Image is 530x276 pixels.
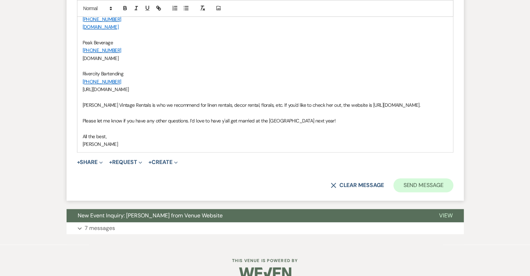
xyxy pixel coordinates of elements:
button: 7 messages [67,222,464,234]
span: Rivercity Bartending [83,70,124,77]
span: [PERSON_NAME] Vintage Rentals is who we recommend for linen rentals, decor rental, florals, etc. ... [83,102,421,108]
span: + [77,159,80,165]
span: + [148,159,152,165]
button: New Event Inquiry: [PERSON_NAME] from Venue Website [67,209,428,222]
a: [PHONE_NUMBER] [83,47,121,53]
button: Request [109,159,142,165]
span: Peak Beverage [83,39,113,46]
p: 7 messages [85,224,115,233]
button: Clear message [331,182,384,188]
span: [DOMAIN_NAME] [83,55,119,61]
button: Share [77,159,103,165]
span: [PERSON_NAME] [83,141,118,147]
button: Send Message [393,178,453,192]
span: Please let me know if you have any other questions. I’d love to have y'all get married at the [GE... [83,118,336,124]
span: + [109,159,112,165]
a: [PHONE_NUMBER] [83,79,121,85]
button: View [428,209,464,222]
p: [URL][DOMAIN_NAME] [83,85,448,93]
a: [PHONE_NUMBER] [83,16,121,22]
span: New Event Inquiry: [PERSON_NAME] from Venue Website [78,212,223,219]
span: All the best, [83,133,107,140]
span: View [439,212,453,219]
a: [DOMAIN_NAME] [83,24,119,30]
button: Create [148,159,177,165]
